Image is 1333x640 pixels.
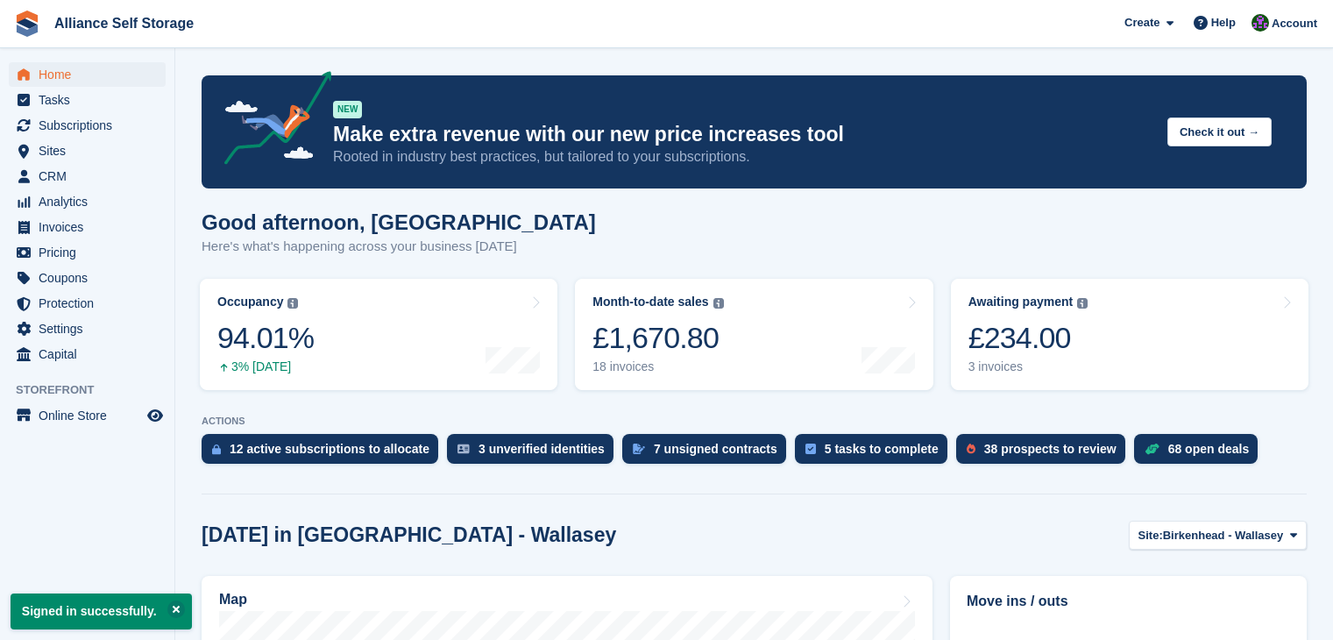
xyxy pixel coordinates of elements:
[39,215,144,239] span: Invoices
[1129,521,1307,550] button: Site: Birkenhead - Wallasey
[39,342,144,366] span: Capital
[47,9,201,38] a: Alliance Self Storage
[9,266,166,290] a: menu
[287,298,298,309] img: icon-info-grey-7440780725fd019a000dd9b08b2336e03edf1995a4989e88bcd33f0948082b44.svg
[9,240,166,265] a: menu
[39,316,144,341] span: Settings
[795,434,956,473] a: 5 tasks to complete
[39,164,144,188] span: CRM
[39,139,144,163] span: Sites
[825,442,939,456] div: 5 tasks to complete
[968,359,1088,374] div: 3 invoices
[202,210,596,234] h1: Good afternoon, [GEOGRAPHIC_DATA]
[575,279,932,390] a: Month-to-date sales £1,670.80 18 invoices
[9,88,166,112] a: menu
[39,266,144,290] span: Coupons
[1168,442,1250,456] div: 68 open deals
[333,147,1153,167] p: Rooted in industry best practices, but tailored to your subscriptions.
[217,359,314,374] div: 3% [DATE]
[39,189,144,214] span: Analytics
[968,295,1074,309] div: Awaiting payment
[9,62,166,87] a: menu
[951,279,1308,390] a: Awaiting payment £234.00 3 invoices
[622,434,795,473] a: 7 unsigned contracts
[805,444,816,454] img: task-75834270c22a3079a89374b754ae025e5fb1db73e45f91037f5363f120a921f8.svg
[145,405,166,426] a: Preview store
[9,215,166,239] a: menu
[202,434,447,473] a: 12 active subscriptions to allocate
[457,444,470,454] img: verify_identity-adf6edd0f0f0b5bbfe63781bf79b02c33cf7c696d77639b501bdc392416b5a36.svg
[39,291,144,316] span: Protection
[956,434,1134,473] a: 38 prospects to review
[39,88,144,112] span: Tasks
[217,320,314,356] div: 94.01%
[1138,527,1163,544] span: Site:
[1167,117,1272,146] button: Check it out →
[633,444,645,454] img: contract_signature_icon-13c848040528278c33f63329250d36e43548de30e8caae1d1a13099fd9432cc5.svg
[1077,298,1088,309] img: icon-info-grey-7440780725fd019a000dd9b08b2336e03edf1995a4989e88bcd33f0948082b44.svg
[219,592,247,608] h2: Map
[202,237,596,257] p: Here's what's happening across your business [DATE]
[39,62,144,87] span: Home
[202,523,616,547] h2: [DATE] in [GEOGRAPHIC_DATA] - Wallasey
[1272,15,1317,32] span: Account
[11,594,192,629] p: Signed in successfully.
[967,591,1290,612] h2: Move ins / outs
[333,101,362,118] div: NEW
[1251,14,1269,32] img: Romilly Norton
[202,416,1307,427] p: ACTIONS
[9,189,166,214] a: menu
[592,320,723,356] div: £1,670.80
[209,71,332,171] img: price-adjustments-announcement-icon-8257ccfd72463d97f412b2fc003d46551f7dbcb40ab6d574587a9cd5c0d94...
[1211,14,1236,32] span: Help
[230,442,429,456] div: 12 active subscriptions to allocate
[39,240,144,265] span: Pricing
[212,444,221,455] img: active_subscription_to_allocate_icon-d502201f5373d7db506a760aba3b589e785aa758c864c3986d89f69b8ff3...
[984,442,1117,456] div: 38 prospects to review
[39,403,144,428] span: Online Store
[967,444,975,454] img: prospect-51fa495bee0391a8d652442698ab0144808aea92771e9ea1ae160a38d050c398.svg
[9,403,166,428] a: menu
[14,11,40,37] img: stora-icon-8386f47178a22dfd0bd8f6a31ec36ba5ce8667c1dd55bd0f319d3a0aa187defe.svg
[9,139,166,163] a: menu
[968,320,1088,356] div: £234.00
[9,164,166,188] a: menu
[592,295,708,309] div: Month-to-date sales
[654,442,777,456] div: 7 unsigned contracts
[592,359,723,374] div: 18 invoices
[200,279,557,390] a: Occupancy 94.01% 3% [DATE]
[1124,14,1159,32] span: Create
[9,113,166,138] a: menu
[1163,527,1284,544] span: Birkenhead - Wallasey
[16,381,174,399] span: Storefront
[9,342,166,366] a: menu
[479,442,605,456] div: 3 unverified identities
[447,434,622,473] a: 3 unverified identities
[333,122,1153,147] p: Make extra revenue with our new price increases tool
[1145,443,1159,455] img: deal-1b604bf984904fb50ccaf53a9ad4b4a5d6e5aea283cecdc64d6e3604feb123c2.svg
[39,113,144,138] span: Subscriptions
[217,295,283,309] div: Occupancy
[9,291,166,316] a: menu
[9,316,166,341] a: menu
[713,298,724,309] img: icon-info-grey-7440780725fd019a000dd9b08b2336e03edf1995a4989e88bcd33f0948082b44.svg
[1134,434,1267,473] a: 68 open deals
